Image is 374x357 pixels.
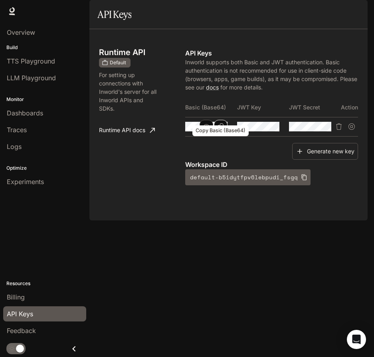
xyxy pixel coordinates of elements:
h3: Runtime API [99,48,145,56]
button: Copy Basic (Base64) [214,120,228,133]
a: Runtime API docs [96,122,158,138]
th: Actions [341,98,358,117]
p: For setting up connections with Inworld's server for all Inworld APIs and SDKs. [99,71,159,113]
div: Open Intercom Messenger [347,330,366,349]
div: These keys will apply to your current workspace only [99,58,131,67]
button: default-b5idytfpv6lebpudi_fsgq [185,169,311,185]
h1: API Keys [97,6,131,22]
button: Generate new key [292,143,358,160]
p: Workspace ID [185,160,358,169]
th: Basic (Base64) [185,98,237,117]
p: Inworld supports both Basic and JWT authentication. Basic authentication is not recommended for u... [185,58,358,91]
button: Suspend API key [345,120,358,133]
a: docs [206,84,219,91]
th: JWT Secret [289,98,341,117]
span: Default [107,59,129,66]
th: JWT Key [237,98,289,117]
button: Delete API key [332,120,345,133]
p: API Keys [185,48,358,58]
div: Copy Basic (Base64) [192,125,249,136]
